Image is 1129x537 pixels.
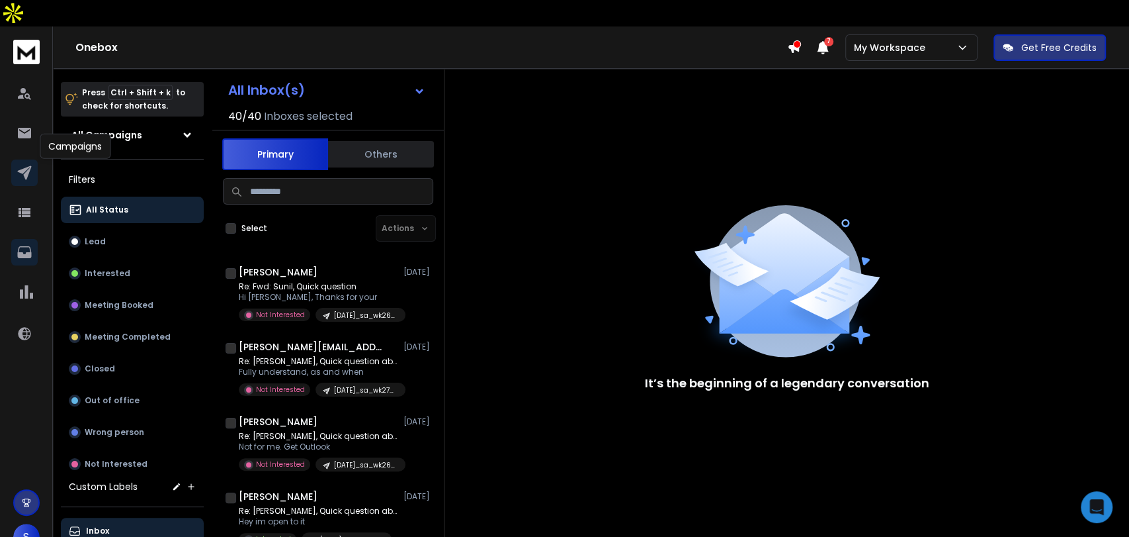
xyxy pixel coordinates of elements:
p: All Status [86,205,128,215]
button: Primary [222,138,328,170]
p: Re: [PERSON_NAME], Quick question about [239,506,397,516]
p: [DATE]_sa_wk27_05072025 [334,385,397,395]
p: [DATE]_sa_wk26_26062025 [334,460,397,470]
span: Ctrl + Shift + k [108,85,173,100]
p: Press to check for shortcuts. [82,86,185,113]
label: Select [241,223,267,234]
p: Fully understand, as and when [239,367,397,377]
p: [DATE] [403,491,433,502]
h1: [PERSON_NAME][EMAIL_ADDRESS][DOMAIN_NAME] [239,340,384,354]
h1: [PERSON_NAME] [239,490,317,503]
button: Not Interested [61,451,204,477]
p: Hey im open to it [239,516,397,527]
button: Meeting Completed [61,324,204,350]
button: All Status [61,197,204,223]
h1: All Campaigns [71,128,142,142]
p: [DATE] [403,416,433,427]
button: All Inbox(s) [218,77,436,103]
button: Wrong person [61,419,204,446]
button: Interested [61,260,204,287]
div: Campaigns [40,134,110,159]
p: [DATE]_sa_wk26_27062025 [334,311,397,320]
p: Get Free Credits [1021,41,1097,54]
button: Meeting Booked [61,292,204,318]
h1: All Inbox(s) [228,83,305,97]
p: Closed [85,364,115,374]
h3: Custom Labels [69,480,138,493]
button: All Campaigns [61,122,204,148]
p: Wrong person [85,427,144,438]
p: Not Interested [256,460,305,469]
span: 7 [824,37,833,46]
p: Meeting Completed [85,332,171,342]
span: 40 / 40 [228,109,261,124]
button: Others [328,140,434,169]
p: Not Interested [256,385,305,395]
p: It’s the beginning of a legendary conversation [645,374,929,393]
p: [DATE] [403,342,433,352]
p: [DATE] [403,267,433,277]
h1: [PERSON_NAME] [239,415,317,428]
p: Not Interested [85,459,147,469]
h1: Onebox [75,40,787,56]
p: Hi [PERSON_NAME], Thanks for your [239,292,397,303]
p: Re: [PERSON_NAME], Quick question about [239,431,397,442]
p: Re: Fwd: Sunil, Quick question [239,281,397,292]
p: Out of office [85,395,140,406]
img: logo [13,40,40,64]
p: Not Interested [256,310,305,320]
p: Re: [PERSON_NAME], Quick question about [239,356,397,367]
button: Get Free Credits [993,34,1106,61]
h3: Filters [61,170,204,189]
p: Meeting Booked [85,300,153,311]
p: My Workspace [854,41,931,54]
button: Out of office [61,387,204,414]
p: Inbox [86,526,109,536]
h3: Inboxes selected [264,109,353,124]
p: Interested [85,268,130,279]
button: Closed [61,356,204,382]
p: Not for me. Get Outlook [239,442,397,452]
button: Lead [61,228,204,255]
div: Open Intercom Messenger [1081,491,1112,523]
h1: [PERSON_NAME] [239,266,317,279]
p: Lead [85,236,106,247]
